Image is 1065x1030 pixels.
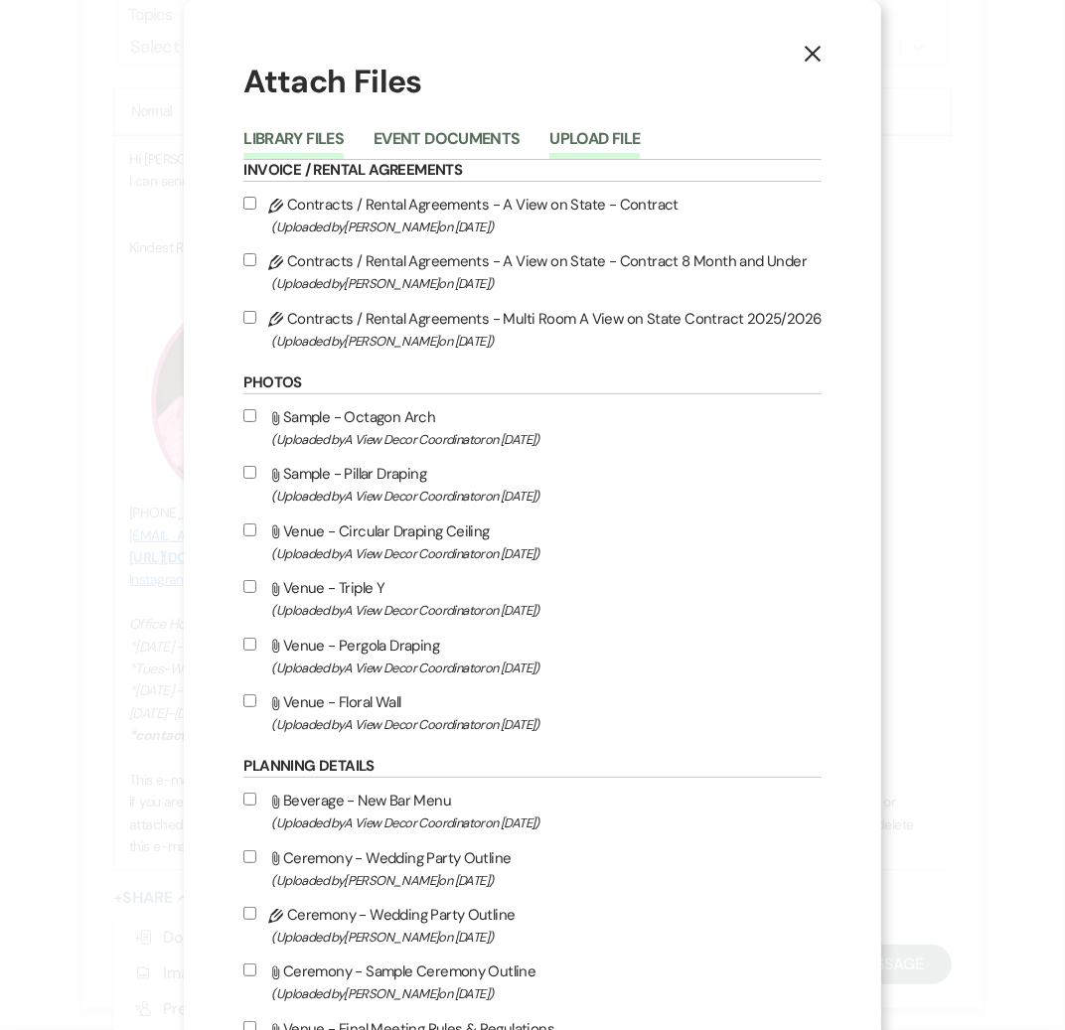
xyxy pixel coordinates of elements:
[243,963,256,976] input: Ceremony - Sample Ceremony Outline(Uploaded by[PERSON_NAME]on [DATE])
[271,272,821,295] span: (Uploaded by [PERSON_NAME] on [DATE] )
[271,599,821,622] span: (Uploaded by A View Decor Coordinator on [DATE] )
[243,907,256,920] input: Ceremony - Wedding Party Outline(Uploaded by[PERSON_NAME]on [DATE])
[374,131,520,159] button: Event Documents
[271,869,821,892] span: (Uploaded by [PERSON_NAME] on [DATE] )
[271,216,821,238] span: (Uploaded by [PERSON_NAME] on [DATE] )
[243,850,256,863] input: Ceremony - Wedding Party Outline(Uploaded by[PERSON_NAME]on [DATE])
[243,131,344,159] button: Library Files
[243,580,256,593] input: Venue - Triple Y(Uploaded byA View Decor Coordinatoron [DATE])
[243,523,256,536] input: Venue - Circular Draping Ceiling(Uploaded byA View Decor Coordinatoron [DATE])
[271,811,821,834] span: (Uploaded by A View Decor Coordinator on [DATE] )
[549,131,640,159] button: Upload File
[243,793,256,806] input: Beverage - New Bar Menu(Uploaded byA View Decor Coordinatoron [DATE])
[243,160,821,182] h6: Invoice / Rental Agreements
[271,485,821,508] span: (Uploaded by A View Decor Coordinator on [DATE] )
[243,466,256,479] input: Sample - Pillar Draping(Uploaded byA View Decor Coordinatoron [DATE])
[243,248,821,295] label: Contracts / Rental Agreements - A View on State - Contract 8 Month and Under
[271,542,821,565] span: (Uploaded by A View Decor Coordinator on [DATE] )
[271,713,821,736] span: (Uploaded by A View Decor Coordinator on [DATE] )
[271,657,821,679] span: (Uploaded by A View Decor Coordinator on [DATE] )
[243,197,256,210] input: Contracts / Rental Agreements - A View on State - Contract(Uploaded by[PERSON_NAME]on [DATE])
[243,372,821,394] h6: Photos
[243,60,821,104] h1: Attach Files
[243,756,821,778] h6: Planning Details
[243,253,256,266] input: Contracts / Rental Agreements - A View on State - Contract 8 Month and Under(Uploaded by[PERSON_N...
[243,845,821,892] label: Ceremony - Wedding Party Outline
[243,404,821,451] label: Sample - Octagon Arch
[271,926,821,949] span: (Uploaded by [PERSON_NAME] on [DATE] )
[271,428,821,451] span: (Uploaded by A View Decor Coordinator on [DATE] )
[243,694,256,707] input: Venue - Floral Wall(Uploaded byA View Decor Coordinatoron [DATE])
[271,330,821,353] span: (Uploaded by [PERSON_NAME] on [DATE] )
[243,461,821,508] label: Sample - Pillar Draping
[243,575,821,622] label: Venue - Triple Y
[243,633,821,679] label: Venue - Pergola Draping
[243,689,821,736] label: Venue - Floral Wall
[243,902,821,949] label: Ceremony - Wedding Party Outline
[243,409,256,422] input: Sample - Octagon Arch(Uploaded byA View Decor Coordinatoron [DATE])
[243,518,821,565] label: Venue - Circular Draping Ceiling
[243,311,256,324] input: Contracts / Rental Agreements - Multi Room A View on State Contract 2025/2026(Uploaded by[PERSON_...
[271,982,821,1005] span: (Uploaded by [PERSON_NAME] on [DATE] )
[243,192,821,238] label: Contracts / Rental Agreements - A View on State - Contract
[243,638,256,651] input: Venue - Pergola Draping(Uploaded byA View Decor Coordinatoron [DATE])
[243,788,821,834] label: Beverage - New Bar Menu
[243,306,821,353] label: Contracts / Rental Agreements - Multi Room A View on State Contract 2025/2026
[243,958,821,1005] label: Ceremony - Sample Ceremony Outline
